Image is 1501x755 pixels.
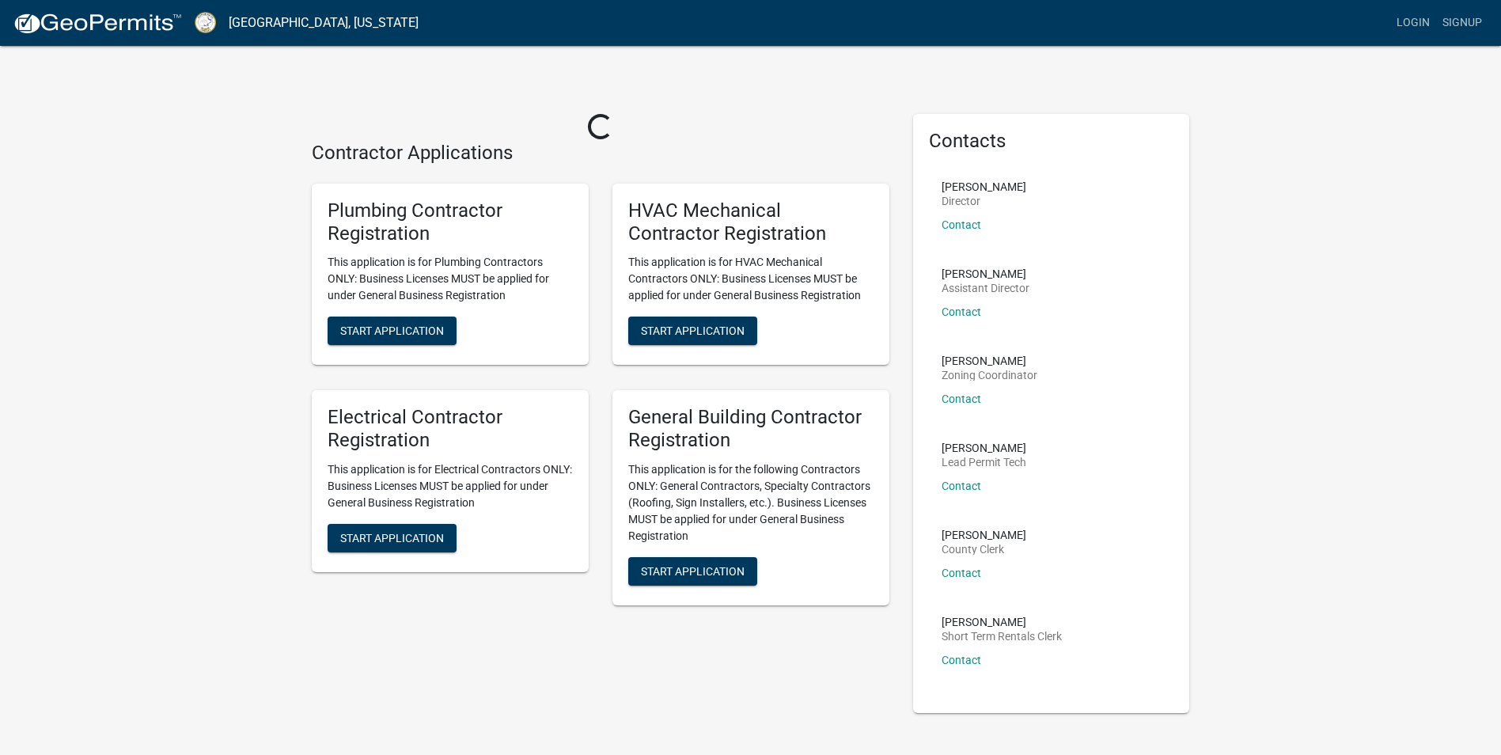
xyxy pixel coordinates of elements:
[942,393,981,405] a: Contact
[628,406,874,452] h5: General Building Contractor Registration
[942,218,981,231] a: Contact
[942,305,981,318] a: Contact
[942,442,1026,453] p: [PERSON_NAME]
[942,567,981,579] a: Contact
[328,254,573,304] p: This application is for Plumbing Contractors ONLY: Business Licenses MUST be applied for under Ge...
[628,254,874,304] p: This application is for HVAC Mechanical Contractors ONLY: Business Licenses MUST be applied for u...
[942,617,1062,628] p: [PERSON_NAME]
[195,12,216,33] img: Putnam County, Georgia
[942,268,1029,279] p: [PERSON_NAME]
[942,529,1026,541] p: [PERSON_NAME]
[1390,8,1436,38] a: Login
[628,317,757,345] button: Start Application
[312,142,889,618] wm-workflow-list-section: Contractor Applications
[942,355,1037,366] p: [PERSON_NAME]
[641,324,745,337] span: Start Application
[942,370,1037,381] p: Zoning Coordinator
[328,524,457,552] button: Start Application
[942,283,1029,294] p: Assistant Director
[942,195,1026,207] p: Director
[340,324,444,337] span: Start Application
[340,531,444,544] span: Start Application
[942,631,1062,642] p: Short Term Rentals Clerk
[628,461,874,544] p: This application is for the following Contractors ONLY: General Contractors, Specialty Contractor...
[328,317,457,345] button: Start Application
[328,461,573,511] p: This application is for Electrical Contractors ONLY: Business Licenses MUST be applied for under ...
[628,557,757,586] button: Start Application
[328,199,573,245] h5: Plumbing Contractor Registration
[929,130,1174,153] h5: Contacts
[942,457,1026,468] p: Lead Permit Tech
[942,654,981,666] a: Contact
[942,544,1026,555] p: County Clerk
[942,480,981,492] a: Contact
[229,9,419,36] a: [GEOGRAPHIC_DATA], [US_STATE]
[1436,8,1488,38] a: Signup
[628,199,874,245] h5: HVAC Mechanical Contractor Registration
[942,181,1026,192] p: [PERSON_NAME]
[328,406,573,452] h5: Electrical Contractor Registration
[641,564,745,577] span: Start Application
[312,142,889,165] h4: Contractor Applications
